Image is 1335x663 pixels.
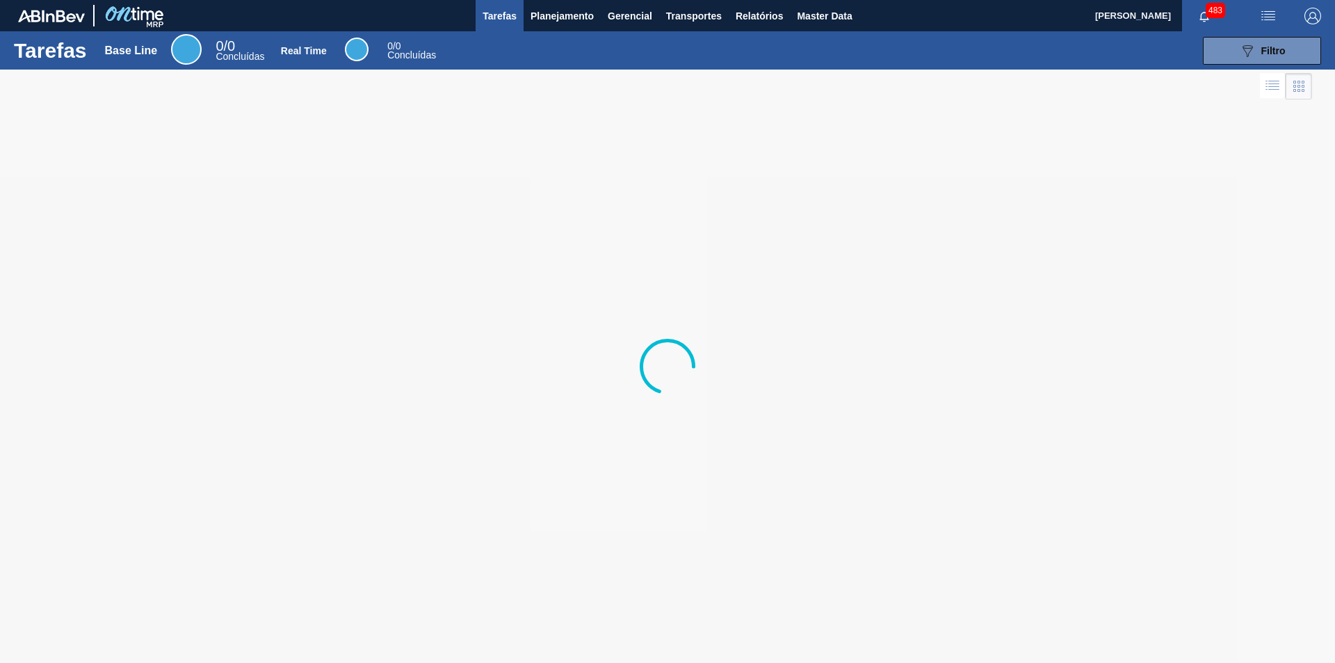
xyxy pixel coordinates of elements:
img: TNhmsLtSVTkK8tSr43FrP2fwEKptu5GPRR3wAAAABJRU5ErkJggg== [18,10,85,22]
button: Filtro [1203,37,1321,65]
button: Notificações [1182,6,1227,26]
span: 483 [1206,3,1225,18]
div: Base Line [171,34,202,65]
div: Base Line [105,45,158,57]
div: Real Time [345,38,369,61]
span: / 0 [387,40,400,51]
span: Planejamento [531,8,594,24]
span: Concluídas [216,51,264,62]
span: Concluídas [387,49,436,61]
span: Relatórios [736,8,783,24]
img: Logout [1304,8,1321,24]
div: Real Time [387,42,436,60]
span: Master Data [797,8,852,24]
span: Transportes [666,8,722,24]
span: Gerencial [608,8,652,24]
div: Real Time [281,45,327,56]
span: 0 [387,40,393,51]
span: / 0 [216,38,235,54]
img: userActions [1260,8,1277,24]
h1: Tarefas [14,42,87,58]
span: 0 [216,38,223,54]
span: Tarefas [483,8,517,24]
span: Filtro [1261,45,1286,56]
div: Base Line [216,40,264,61]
